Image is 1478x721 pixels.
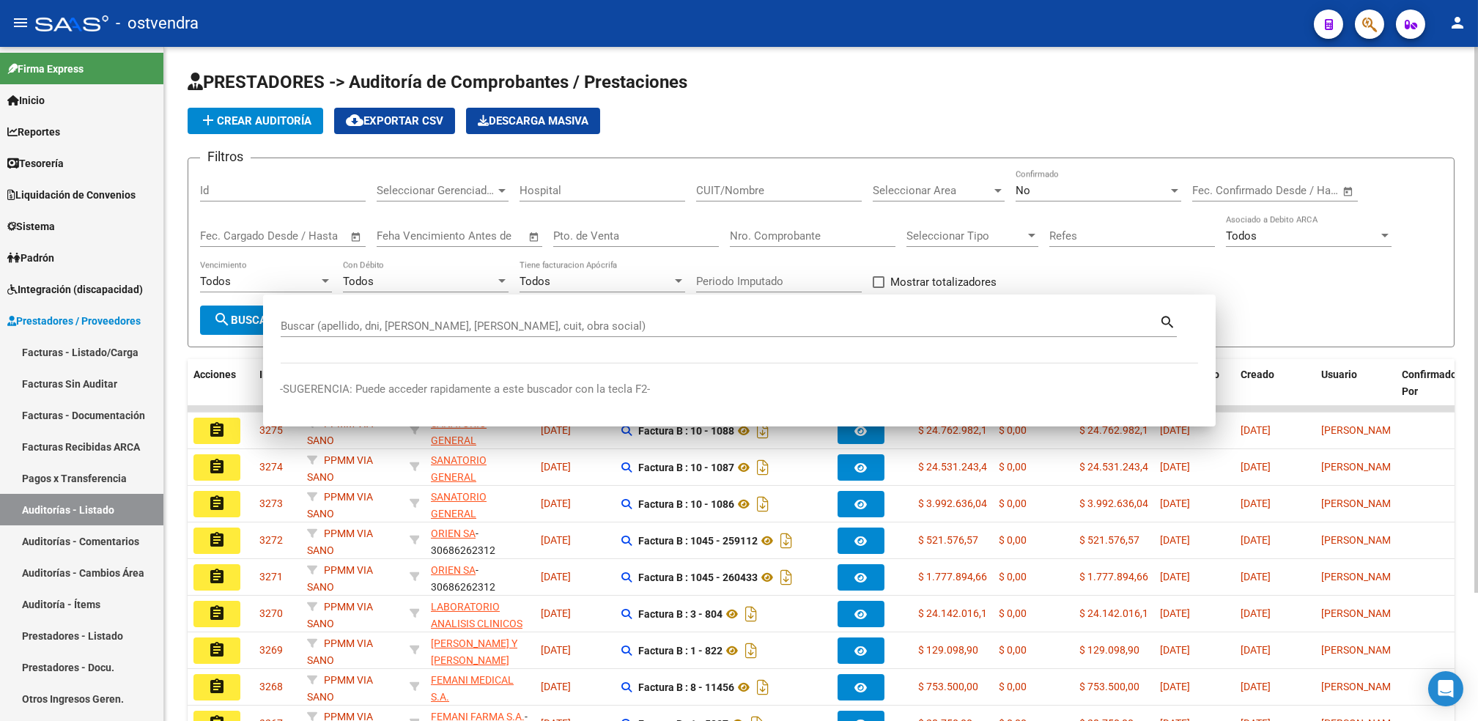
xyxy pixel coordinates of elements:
h3: Filtros [200,147,251,167]
span: [DATE] [1241,461,1271,473]
span: [DATE] [1241,424,1271,436]
span: No [1016,184,1030,197]
span: Inicio [7,92,45,108]
span: [PERSON_NAME] [1321,681,1400,692]
span: $ 753.500,00 [1079,681,1139,692]
span: 3273 [259,498,283,509]
span: $ 3.992.636,04 [918,498,987,509]
span: [DATE] [1241,681,1271,692]
div: Open Intercom Messenger [1428,671,1463,706]
span: [DATE] [541,534,571,546]
span: [DATE] [1160,534,1190,546]
span: Buscar Auditoria [213,314,333,327]
mat-icon: assignment [208,678,226,695]
mat-icon: search [1160,312,1177,330]
span: Firma Express [7,61,84,77]
span: 3269 [259,644,283,656]
span: 3272 [259,534,283,546]
span: Crear Auditoría [199,114,311,127]
span: Liquidación de Convenios [7,187,136,203]
button: Open calendar [526,229,543,245]
span: [DATE] [541,424,571,436]
mat-icon: menu [12,14,29,32]
span: Padrón [7,250,54,266]
div: - 30715346962 [431,635,529,666]
i: Descargar documento [742,602,761,626]
span: [PERSON_NAME] [1321,424,1400,436]
span: [DATE] [1241,644,1271,656]
mat-icon: assignment [208,641,226,659]
span: Confirmado Por [1402,369,1457,397]
strong: Factura B : 1045 - 259112 [638,535,758,547]
span: $ 0,00 [999,424,1027,436]
span: $ 24.531.243,49 [1079,461,1154,473]
i: Descargar documento [742,639,761,662]
span: ORIEN SA [431,564,476,576]
span: $ 24.762.982,11 [918,424,993,436]
div: - 30546127652 [431,452,529,483]
datatable-header-cell: Confirmado Por [1396,359,1477,424]
span: [PERSON_NAME] [1321,644,1400,656]
span: $ 129.098,90 [918,644,978,656]
div: - 30711542368 [431,599,529,629]
span: Todos [343,275,374,288]
span: Mostrar totalizadores [890,273,997,291]
span: $ 521.576,57 [918,534,978,546]
span: PPMM VIA SANO [307,637,373,666]
span: [DATE] [1160,498,1190,509]
span: SANATORIO GENERAL [PERSON_NAME] CLINICA PRIVADA S.R.L. [431,454,514,533]
span: $ 0,00 [999,681,1027,692]
strong: Factura B : 3 - 804 [638,608,723,620]
mat-icon: cloud_download [346,111,363,129]
span: PPMM VIA SANO [307,564,373,593]
span: [PERSON_NAME] [1321,607,1400,619]
input: Fecha inicio [1192,184,1252,197]
span: $ 0,00 [999,461,1027,473]
input: Fecha fin [1265,184,1336,197]
span: $ 129.098,90 [1079,644,1139,656]
button: Open calendar [1340,183,1357,200]
span: $ 0,00 [999,534,1027,546]
span: [DATE] [1160,607,1190,619]
span: [DATE] [541,498,571,509]
span: Todos [1226,229,1257,243]
mat-icon: assignment [208,421,226,439]
div: - 30686262312 [431,525,529,556]
mat-icon: assignment [208,604,226,622]
span: 3268 [259,681,283,692]
span: SANATORIO GENERAL [PERSON_NAME] CLINICA PRIVADA S.R.L. [431,491,514,569]
span: $ 0,00 [999,498,1027,509]
span: $ 24.142.016,10 [1079,607,1154,619]
span: $ 0,00 [999,607,1027,619]
span: Todos [520,275,550,288]
span: - ostvendra [116,7,199,40]
span: [DATE] [541,681,571,692]
i: Descargar documento [753,456,772,479]
span: 3274 [259,461,283,473]
mat-icon: assignment [208,458,226,476]
div: - 30686262312 [431,562,529,593]
span: [DATE] [1241,534,1271,546]
span: Sistema [7,218,55,234]
span: [PERSON_NAME] [1321,498,1400,509]
div: - 30546127652 [431,489,529,520]
span: [DATE] [1160,681,1190,692]
datatable-header-cell: Acciones [188,359,254,424]
span: [PERSON_NAME] [1321,461,1400,473]
span: PPMM VIA SANO [307,454,373,483]
p: -SUGERENCIA: Puede acceder rapidamente a este buscador con la tecla F2- [281,381,1198,398]
datatable-header-cell: Usuario [1315,359,1396,424]
span: [DATE] [1160,571,1190,583]
span: [DATE] [541,644,571,656]
span: Acciones [193,369,236,380]
span: [DATE] [1241,498,1271,509]
span: Seleccionar Gerenciador [377,184,495,197]
datatable-header-cell: ID [254,359,301,424]
span: $ 521.576,57 [1079,534,1139,546]
span: Todos [200,275,231,288]
div: - 30707707638 [431,672,529,703]
datatable-header-cell: Creado [1235,359,1315,424]
span: ORIEN SA [431,528,476,539]
span: [DATE] [1241,571,1271,583]
span: Exportar CSV [346,114,443,127]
